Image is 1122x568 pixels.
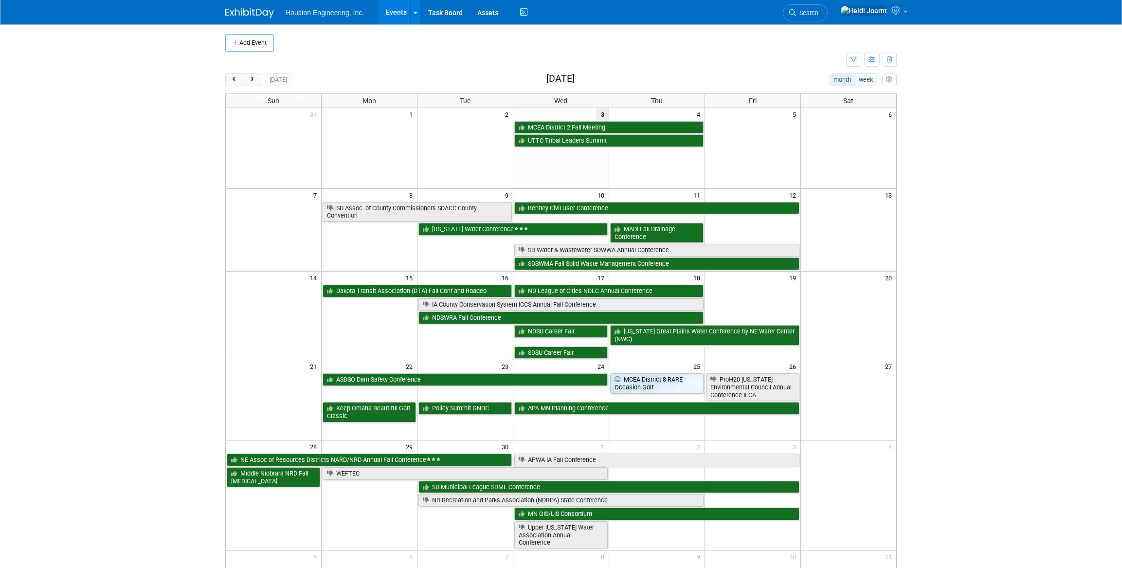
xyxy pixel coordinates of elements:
span: 4 [887,440,896,453]
a: Upper [US_STATE] Water Association Annual Conference [514,521,608,549]
a: MN GIS/LIS Consortium [514,508,799,520]
a: ND Recreation and Parks Association (NDRPA) State Conference [418,494,704,507]
a: MCEA District 8 RARE Occasion Golf [610,373,704,393]
span: 10 [597,189,609,201]
span: Wed [554,97,567,105]
span: 31 [309,108,321,120]
span: 1 [408,108,417,120]
a: APWA IA Fall Conference [514,454,799,466]
button: Add Event [225,34,274,52]
button: [DATE] [266,73,291,86]
button: myCustomButton [882,73,897,86]
button: prev [225,73,243,86]
span: 9 [504,189,513,201]
a: WEFTEC [323,467,608,480]
a: NE Assoc of Resources Districts NARD/NRD Annual Fall Conference [227,454,512,466]
a: Search [783,4,828,21]
span: Sat [843,97,853,105]
span: 3 [596,108,609,120]
span: 7 [312,189,321,201]
span: Search [796,9,818,17]
a: APA MN Planning Conference [514,402,799,415]
span: 2 [696,440,705,453]
a: ND League of Cities NDLC Annual Conference [514,285,704,297]
img: ExhibitDay [225,8,274,18]
span: 19 [788,272,800,284]
a: SD Municipal League SDML Conference [418,481,799,494]
span: 11 [884,550,896,563]
span: Mon [362,97,376,105]
a: Bentley Civil User Conference [514,202,799,215]
a: SD Water & Wastewater SDWWA Annual Conference [514,244,799,257]
span: 11 [692,189,705,201]
span: 8 [600,550,609,563]
span: Thu [651,97,663,105]
span: 27 [884,360,896,372]
span: 16 [501,272,513,284]
span: 18 [692,272,705,284]
a: Policy Summit GNDC [418,402,512,415]
a: MADI Fall Drainage Conference [610,223,704,243]
h2: [DATE] [546,73,575,84]
span: 30 [501,440,513,453]
span: 7 [504,550,513,563]
span: 6 [408,550,417,563]
span: 26 [788,360,800,372]
span: 15 [405,272,417,284]
span: 22 [405,360,417,372]
span: Sun [268,97,279,105]
a: SDSWMA Fall Solid Waste Management Conference [514,257,799,270]
span: 4 [696,108,705,120]
span: 10 [788,550,800,563]
span: 2 [504,108,513,120]
button: month [830,73,855,86]
span: 23 [501,360,513,372]
span: Fri [749,97,757,105]
a: UTTC Tribal Leaders Summit [514,134,704,147]
span: Houston Engineering, Inc. [286,9,364,17]
span: 6 [887,108,896,120]
span: 3 [792,440,800,453]
img: Heidi Joarnt [840,5,887,16]
span: 25 [692,360,705,372]
span: 24 [597,360,609,372]
span: 9 [696,550,705,563]
a: [US_STATE] Great Plains Water Conference by NE Water Center (NWC) [610,325,799,345]
button: next [243,73,261,86]
a: Keep Omaha Beautiful Golf Classic [323,402,416,422]
span: 17 [597,272,609,284]
a: SD Assoc. of County Commissioners SDACC County Convention [323,202,512,222]
a: NDSU Career Fair [514,325,608,338]
a: Middle Niobrara NRD Fall [MEDICAL_DATA] [227,467,320,487]
span: 29 [405,440,417,453]
span: 21 [309,360,321,372]
button: week [855,73,877,86]
span: 5 [792,108,800,120]
a: IA County Conservation System ICCS Annual Fall Conference [418,298,704,311]
span: Tue [460,97,471,105]
a: SDSU Career Fair [514,347,608,359]
a: ASDSO Dam Safety Conference [323,373,608,386]
span: 12 [788,189,800,201]
span: 20 [884,272,896,284]
span: 13 [884,189,896,201]
a: [US_STATE] Water Conference [418,223,608,236]
a: MCEA District 2 Fall Meeting [514,121,704,134]
a: ProH20 [US_STATE] Environmental Council Annual Conference IECA [706,373,799,401]
a: Dakota Transit Association (DTA) Fall Conf and Roadeo [323,285,512,297]
span: 28 [309,440,321,453]
a: NDSWRA Fall Conference [418,311,704,324]
i: Personalize Calendar [886,77,892,83]
span: 1 [600,440,609,453]
span: 5 [312,550,321,563]
span: 14 [309,272,321,284]
span: 8 [408,189,417,201]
